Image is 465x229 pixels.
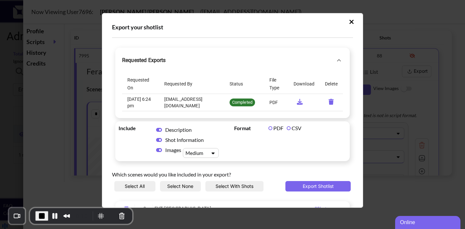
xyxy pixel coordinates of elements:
th: Requested By [159,74,224,94]
th: Download [288,74,320,94]
span: Completed [230,99,255,106]
button: Select All [114,181,155,191]
th: Status [224,74,264,94]
iframe: chat widget [395,215,462,229]
span: Shot Information [165,137,204,143]
th: Requested On [122,74,159,94]
span: Images [165,146,183,153]
button: Select With Shots [205,181,264,191]
span: 3 Shots [314,206,329,211]
td: [DATE] 6:24 pm [122,94,159,111]
div: Export your shotlist [112,23,353,31]
table: requested-exports [122,74,343,111]
span: Description [165,127,192,133]
div: Upload Script [102,13,363,208]
span: 100% Complete [230,99,255,105]
th: Delete [320,74,343,94]
label: CSV [287,125,301,131]
span: Format [234,125,267,131]
button: Export Shotlist [285,181,351,191]
button: Select None [160,181,201,191]
div: 2 [136,205,153,212]
th: File Type [264,74,288,94]
button: Requested Exports [117,49,348,71]
label: PDF [268,125,283,131]
td: [EMAIL_ADDRESS][DOMAIN_NAME] [159,94,224,111]
td: PDF [264,94,288,111]
div: Which scenes would you like included in your export? [112,164,353,181]
h6: Requested Exports [122,56,166,65]
div: EXT. [GEOGRAPHIC_DATA] [154,205,314,212]
span: Include [119,125,151,131]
